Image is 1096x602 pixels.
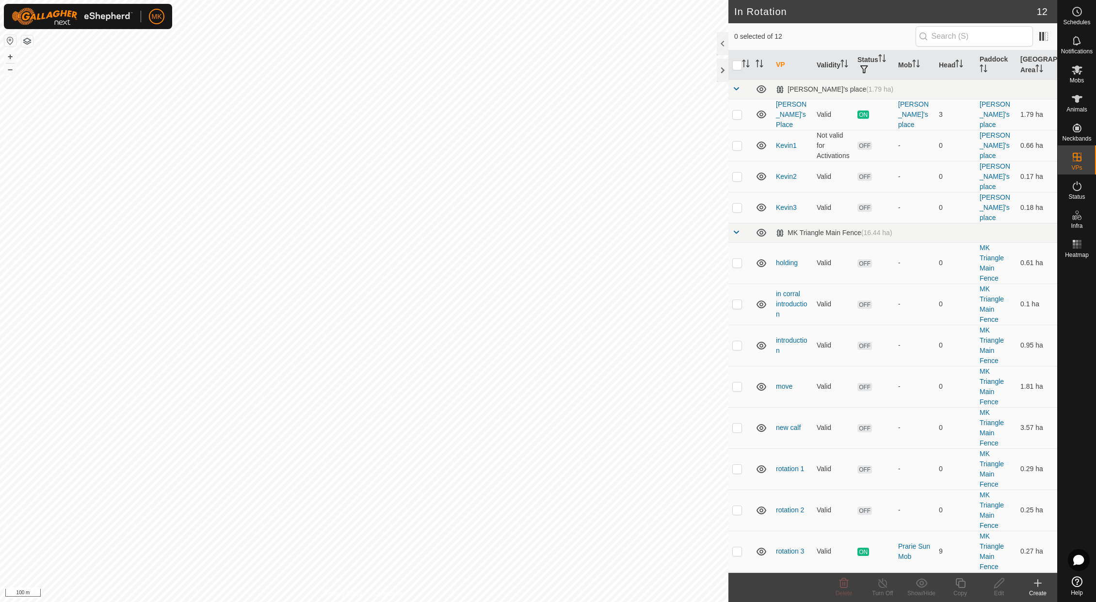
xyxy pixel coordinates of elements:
[813,50,854,80] th: Validity
[857,111,869,119] span: ON
[935,130,976,161] td: 0
[776,506,804,514] a: rotation 2
[857,465,872,474] span: OFF
[857,424,872,432] span: OFF
[4,35,16,47] button: Reset Map
[980,162,1010,190] a: [PERSON_NAME]'s place
[1018,589,1057,598] div: Create
[980,100,1010,128] a: [PERSON_NAME]'s place
[935,531,976,572] td: 9
[4,63,16,75] button: –
[1066,107,1087,112] span: Animals
[734,32,916,42] span: 0 selected of 12
[840,61,848,69] p-sorticon: Activate to sort
[12,8,133,25] img: Gallagher Logo
[878,56,886,63] p-sorticon: Activate to sort
[857,383,872,391] span: OFF
[1071,590,1083,596] span: Help
[1016,161,1057,192] td: 0.17 ha
[772,50,813,80] th: VP
[813,366,854,407] td: Valid
[742,61,750,69] p-sorticon: Activate to sort
[898,423,931,433] div: -
[863,589,902,598] div: Turn Off
[1016,192,1057,223] td: 0.18 ha
[776,229,892,237] div: MK Triangle Main Fence
[935,99,976,130] td: 3
[935,161,976,192] td: 0
[898,99,931,130] div: [PERSON_NAME]'s place
[374,589,403,598] a: Contact Us
[776,85,893,94] div: [PERSON_NAME]'s place
[21,35,33,47] button: Map Layers
[866,85,893,93] span: (1.79 ha)
[326,589,362,598] a: Privacy Policy
[857,548,869,556] span: ON
[935,50,976,80] th: Head
[1061,48,1093,54] span: Notifications
[734,6,1037,17] h2: In Rotation
[935,284,976,325] td: 0
[776,290,807,318] a: in corral introduction
[935,448,976,490] td: 0
[836,590,853,597] span: Delete
[776,465,804,473] a: rotation 1
[976,50,1016,80] th: Paddock
[813,407,854,448] td: Valid
[1016,448,1057,490] td: 0.29 ha
[980,326,1004,364] a: MK Triangle Main Fence
[854,50,894,80] th: Status
[898,172,931,182] div: -
[935,192,976,223] td: 0
[1065,252,1089,258] span: Heatmap
[813,242,854,284] td: Valid
[935,490,976,531] td: 0
[857,507,872,515] span: OFF
[1058,572,1096,600] a: Help
[857,259,872,268] span: OFF
[776,100,806,128] a: [PERSON_NAME]'s Place
[980,589,1018,598] div: Edit
[1016,99,1057,130] td: 1.79 ha
[1016,284,1057,325] td: 0.1 ha
[980,367,1004,406] a: MK Triangle Main Fence
[1068,194,1085,200] span: Status
[898,203,931,213] div: -
[776,424,801,431] a: new calf
[935,325,976,366] td: 0
[776,382,792,390] a: move
[1016,407,1057,448] td: 3.57 ha
[980,285,1004,323] a: MK Triangle Main Fence
[935,366,976,407] td: 0
[857,173,872,181] span: OFF
[857,204,872,212] span: OFF
[898,464,931,474] div: -
[776,336,807,354] a: introduction
[955,61,963,69] p-sorticon: Activate to sort
[980,491,1004,529] a: MK Triangle Main Fence
[813,448,854,490] td: Valid
[980,409,1004,447] a: MK Triangle Main Fence
[1016,490,1057,531] td: 0.25 ha
[902,589,941,598] div: Show/Hide
[1035,66,1043,74] p-sorticon: Activate to sort
[898,258,931,268] div: -
[813,161,854,192] td: Valid
[4,51,16,63] button: +
[1016,242,1057,284] td: 0.61 ha
[912,61,920,69] p-sorticon: Activate to sort
[898,340,931,350] div: -
[980,244,1004,282] a: MK Triangle Main Fence
[1063,19,1090,25] span: Schedules
[776,204,797,211] a: Kevin3
[857,301,872,309] span: OFF
[1071,165,1082,171] span: VPs
[813,284,854,325] td: Valid
[898,141,931,151] div: -
[1037,4,1048,19] span: 12
[980,193,1010,222] a: [PERSON_NAME]'s place
[980,532,1004,570] a: MK Triangle Main Fence
[776,259,798,267] a: holding
[1016,366,1057,407] td: 1.81 ha
[894,50,935,80] th: Mob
